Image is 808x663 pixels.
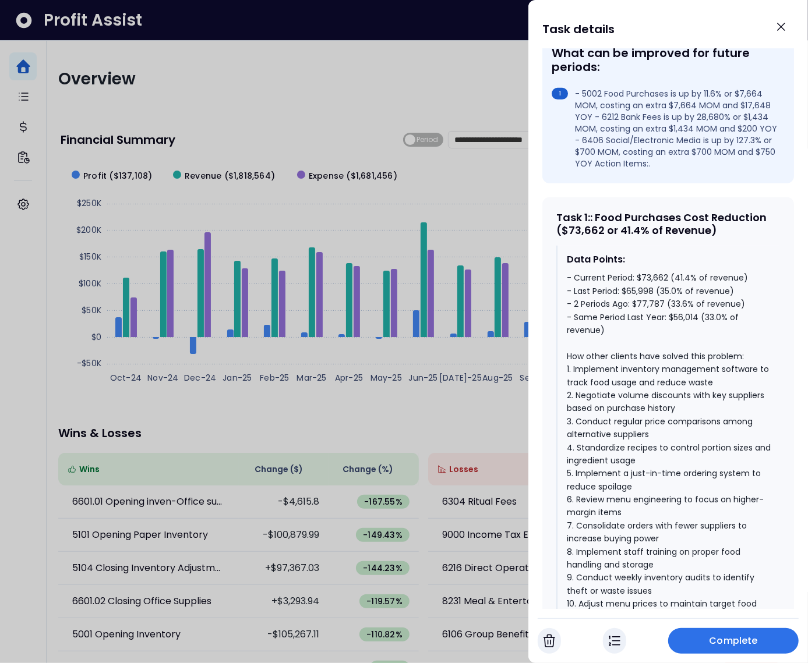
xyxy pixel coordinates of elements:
div: - Current Period: $73,662 (41.4% of revenue) - Last Period: $65,998 (35.0% of revenue) - 2 Period... [567,271,771,623]
li: - 5002 Food Purchases is up by 11.6% or $7,664 MOM, costing an extra $7,664 MOM and $17,648 YOY -... [552,88,780,169]
img: In Progress [609,634,620,648]
button: Close [768,14,794,40]
img: Cancel Task [544,634,555,648]
div: Data Points: [567,253,771,267]
div: What can be improved for future periods: [552,46,780,74]
button: Complete [668,628,799,654]
div: Task 1 : : Food Purchases Cost Reduction ($73,662 or 41.4% of Revenue) [556,211,780,236]
h1: Task details [542,19,615,40]
span: Complete [710,634,758,648]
